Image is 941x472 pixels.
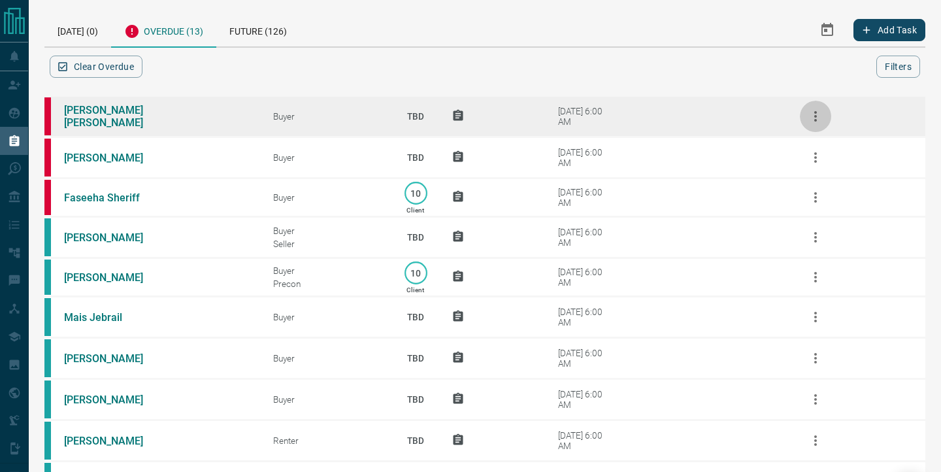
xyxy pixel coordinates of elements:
div: [DATE] 6:00 AM [558,389,614,410]
div: Buyer [273,192,379,203]
div: condos.ca [44,422,51,460]
div: condos.ca [44,339,51,377]
div: Buyer [273,226,379,236]
a: [PERSON_NAME] [64,435,162,447]
a: Mais Jebrail [64,311,162,324]
button: Clear Overdue [50,56,142,78]
div: Renter [273,435,379,446]
p: TBD [399,99,432,134]
p: TBD [399,341,432,376]
div: property.ca [44,97,51,135]
p: TBD [399,423,432,458]
p: TBD [399,140,432,175]
p: TBD [399,382,432,417]
p: 10 [411,268,421,278]
div: [DATE] 6:00 AM [558,227,614,248]
a: [PERSON_NAME] [64,152,162,164]
div: Buyer [273,312,379,322]
p: TBD [399,220,432,255]
div: condos.ca [44,218,51,256]
div: Precon [273,278,379,289]
div: Seller [273,239,379,249]
div: [DATE] 6:00 AM [558,348,614,369]
div: Future (126) [216,13,300,46]
div: [DATE] 6:00 AM [558,187,614,208]
p: Client [406,286,424,294]
div: [DATE] 6:00 AM [558,267,614,288]
button: Filters [876,56,920,78]
div: Buyer [273,353,379,363]
div: condos.ca [44,380,51,418]
div: [DATE] 6:00 AM [558,430,614,451]
div: property.ca [44,139,51,177]
a: [PERSON_NAME] [64,271,162,284]
p: Client [406,207,424,214]
p: 10 [411,188,421,198]
a: Faseeha Sheriff [64,192,162,204]
div: Buyer [273,394,379,405]
div: [DATE] 6:00 AM [558,307,614,328]
div: Buyer [273,152,379,163]
p: TBD [399,299,432,335]
a: [PERSON_NAME] [64,231,162,244]
a: [PERSON_NAME] [64,394,162,406]
div: [DATE] 6:00 AM [558,106,614,127]
div: Buyer [273,111,379,122]
a: [PERSON_NAME] [64,352,162,365]
div: Overdue (13) [111,13,216,48]
button: Select Date Range [812,14,843,46]
div: [DATE] 6:00 AM [558,147,614,168]
div: condos.ca [44,298,51,336]
div: condos.ca [44,260,51,295]
div: property.ca [44,180,51,215]
a: [PERSON_NAME] [PERSON_NAME] [64,104,162,129]
div: [DATE] (0) [44,13,111,46]
button: Add Task [853,19,925,41]
div: Buyer [273,265,379,276]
